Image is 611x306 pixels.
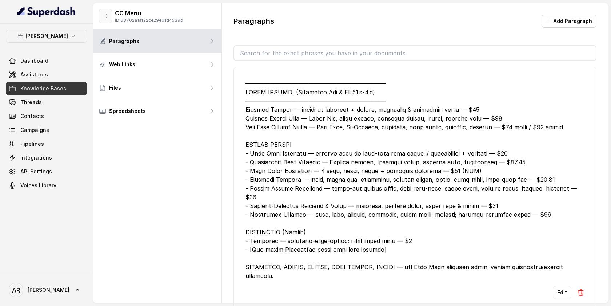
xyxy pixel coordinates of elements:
a: Assistants [6,68,87,81]
p: Spreadsheets [109,107,146,115]
span: Voices Library [20,182,56,189]
button: [PERSON_NAME] [6,30,87,43]
p: [PERSON_NAME] [25,32,68,40]
span: API Settings [20,168,52,175]
p: CC Menu [115,9,183,17]
p: Files [109,84,121,91]
span: Dashboard [20,57,48,64]
a: [PERSON_NAME] [6,280,87,300]
input: Search for the exact phrases you have in your documents [234,46,596,60]
a: Threads [6,96,87,109]
img: light.svg [17,6,76,17]
span: Threads [20,99,42,106]
span: Integrations [20,154,52,161]
span: Campaigns [20,126,49,134]
a: Contacts [6,110,87,123]
div: ──────────────────────────────────────── LOREM IPSUMD (Sitametco Adi & Eli 51 s‑4 d) ────────────... [245,79,584,280]
span: [PERSON_NAME] [28,286,69,294]
button: Edit [553,286,571,299]
p: ID: 68702a1af22ce29e61d4539d [115,17,183,23]
a: Voices Library [6,179,87,192]
a: Pipelines [6,137,87,150]
a: Integrations [6,151,87,164]
text: AR [12,286,20,294]
button: Add Paragraph [542,15,596,28]
span: Contacts [20,113,44,120]
a: Campaigns [6,123,87,137]
span: Pipelines [20,140,44,148]
p: Paragraphs [109,38,139,45]
p: Web Links [109,61,135,68]
a: API Settings [6,165,87,178]
a: Dashboard [6,54,87,67]
span: Knowledge Bases [20,85,66,92]
p: Paragraphs [233,16,274,26]
span: Assistants [20,71,48,78]
a: Knowledge Bases [6,82,87,95]
img: Delete [577,289,584,296]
